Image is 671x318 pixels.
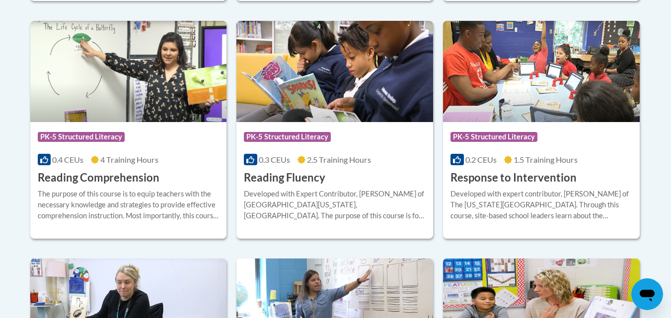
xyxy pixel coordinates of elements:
[244,189,426,221] div: Developed with Expert Contributor, [PERSON_NAME] of [GEOGRAPHIC_DATA][US_STATE], [GEOGRAPHIC_DATA...
[631,278,663,310] iframe: Button to launch messaging window
[30,21,227,239] a: Course LogoPK-5 Structured Literacy0.4 CEUs4 Training Hours Reading ComprehensionThe purpose of t...
[465,155,497,164] span: 0.2 CEUs
[244,132,331,142] span: PK-5 Structured Literacy
[38,170,159,186] h3: Reading Comprehension
[38,189,220,221] div: The purpose of this course is to equip teachers with the necessary knowledge and strategies to pr...
[443,21,640,239] a: Course LogoPK-5 Structured Literacy0.2 CEUs1.5 Training Hours Response to InterventionDeveloped w...
[307,155,371,164] span: 2.5 Training Hours
[236,21,433,239] a: Course LogoPK-5 Structured Literacy0.3 CEUs2.5 Training Hours Reading FluencyDeveloped with Exper...
[450,132,537,142] span: PK-5 Structured Literacy
[514,155,578,164] span: 1.5 Training Hours
[450,170,577,186] h3: Response to Intervention
[52,155,83,164] span: 0.4 CEUs
[259,155,290,164] span: 0.3 CEUs
[100,155,158,164] span: 4 Training Hours
[38,132,125,142] span: PK-5 Structured Literacy
[244,170,325,186] h3: Reading Fluency
[30,21,227,122] img: Course Logo
[236,21,433,122] img: Course Logo
[443,21,640,122] img: Course Logo
[450,189,632,221] div: Developed with expert contributor, [PERSON_NAME] of The [US_STATE][GEOGRAPHIC_DATA]. Through this...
